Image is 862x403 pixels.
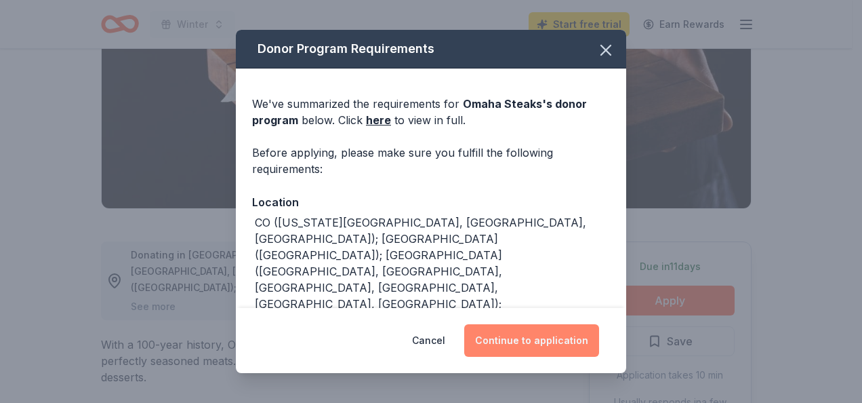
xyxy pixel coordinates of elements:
[366,112,391,128] a: here
[464,324,599,357] button: Continue to application
[252,96,610,128] div: We've summarized the requirements for below. Click to view in full.
[236,30,626,69] div: Donor Program Requirements
[412,324,445,357] button: Cancel
[252,145,610,177] div: Before applying, please make sure you fulfill the following requirements:
[252,193,610,211] div: Location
